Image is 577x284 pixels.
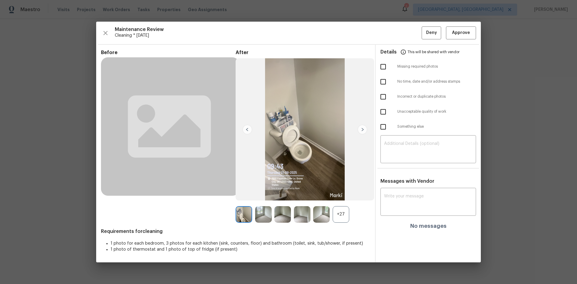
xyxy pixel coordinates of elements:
img: right-chevron-button-url [358,125,367,134]
div: Unacceptable quality of work [376,104,481,119]
span: Requirements for cleaning [101,228,370,234]
span: Cleaning * [DATE] [115,32,422,38]
div: +27 [333,206,349,223]
div: No time, date and/or address stamps [376,74,481,89]
span: Before [101,50,236,56]
span: Missing required photos [397,64,476,69]
span: After [236,50,370,56]
div: Something else [376,119,481,134]
span: Unacceptable quality of work [397,109,476,114]
span: Approve [452,29,470,37]
span: Maintenance Review [115,26,422,32]
span: Messages with Vendor [380,179,434,184]
div: Missing required photos [376,59,481,74]
span: Something else [397,124,476,129]
div: Incorrect or duplicate photos [376,89,481,104]
span: Deny [426,29,437,37]
span: This will be shared with vendor [408,45,459,59]
button: Deny [422,26,441,39]
button: Approve [446,26,476,39]
span: Details [380,45,397,59]
img: left-chevron-button-url [243,125,252,134]
li: 1 photo of thermostat and 1 photo of top of fridge (if present) [111,246,370,252]
li: 1 photo for each bedroom, 3 photos for each kitchen (sink, counters, floor) and bathroom (toilet,... [111,240,370,246]
span: Incorrect or duplicate photos [397,94,476,99]
span: No time, date and/or address stamps [397,79,476,84]
h4: No messages [410,223,447,229]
